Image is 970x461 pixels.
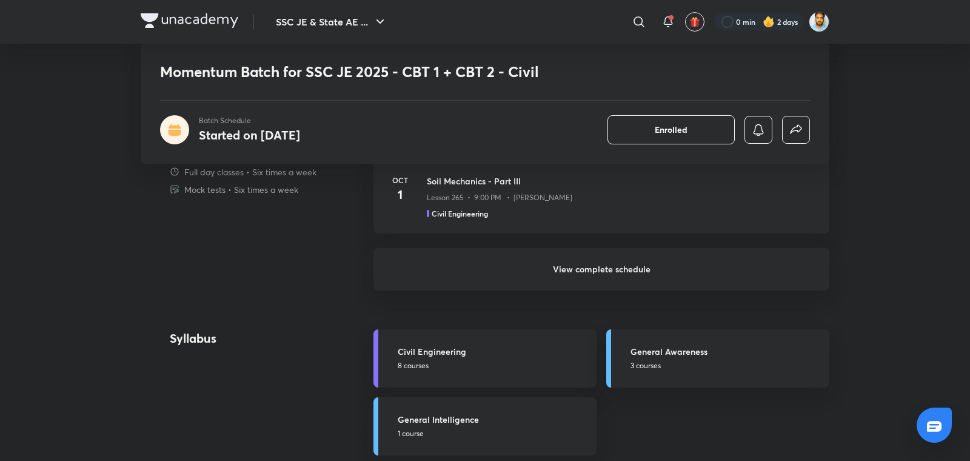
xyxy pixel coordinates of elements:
[398,413,589,426] h5: General Intelligence
[606,329,829,388] a: General Awareness3 courses
[689,16,700,27] img: avatar
[763,16,775,28] img: streak
[199,115,300,126] p: Batch Schedule
[184,166,316,178] p: Full day classes • Six times a week
[184,183,298,196] p: Mock tests • Six times a week
[160,63,635,81] h1: Momentum Batch for SSC JE 2025 - CBT 1 + CBT 2 - Civil
[398,428,589,439] p: 1 course
[373,248,829,291] h6: View complete schedule
[607,115,735,144] button: Enrolled
[398,345,589,358] h5: Civil Engineering
[388,175,412,186] h6: Oct
[427,192,572,203] p: Lesson 265 • 9:00 PM • [PERSON_NAME]
[427,175,815,187] h3: Soil Mechanics - Part III
[630,360,822,371] p: 3 courses
[388,186,412,204] h4: 1
[373,160,829,248] a: Oct1Soil Mechanics - Part IIILesson 265 • 9:00 PM • [PERSON_NAME]Civil Engineering
[655,124,687,136] span: Enrolled
[432,208,488,219] h5: Civil Engineering
[809,12,829,32] img: Kunal Pradeep
[170,329,334,348] h4: Syllabus
[373,329,597,388] a: Civil Engineering8 courses
[269,10,395,34] button: SSC JE & State AE ...
[398,360,589,371] p: 8 courses
[630,345,822,358] h5: General Awareness
[141,13,238,31] a: Company Logo
[199,127,300,143] h4: Started on [DATE]
[685,12,704,32] button: avatar
[373,397,597,456] a: General Intelligence1 course
[141,13,238,28] img: Company Logo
